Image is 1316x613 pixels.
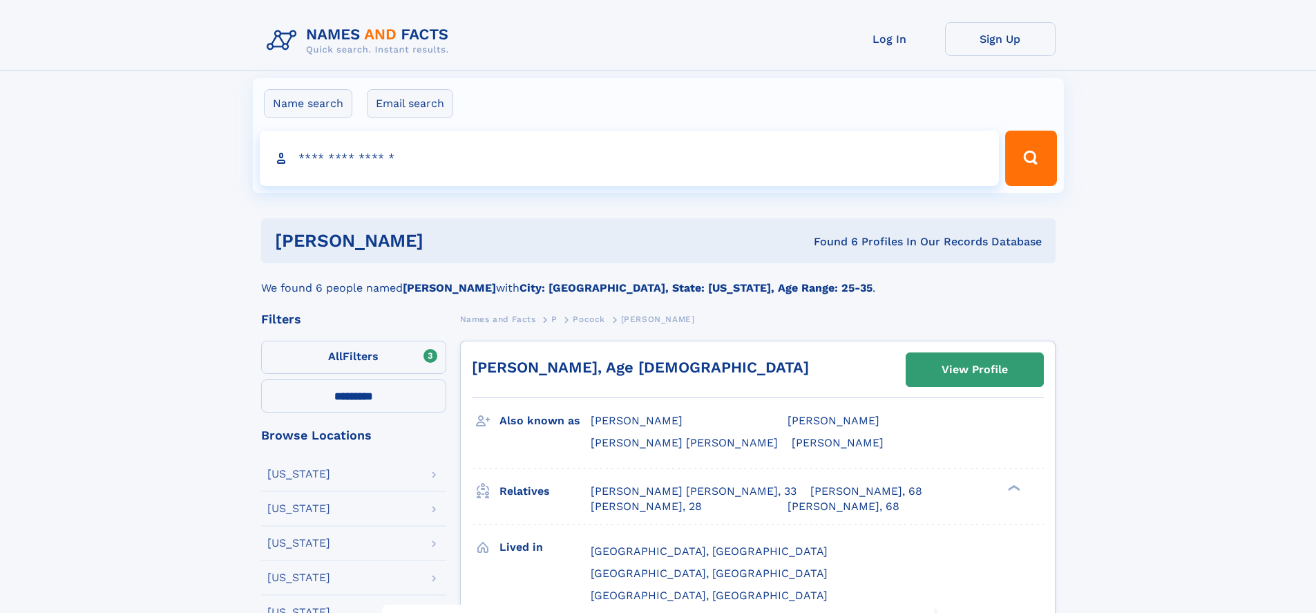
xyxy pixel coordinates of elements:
[267,469,330,480] div: [US_STATE]
[261,313,446,326] div: Filters
[260,131,1000,186] input: search input
[573,314,605,324] span: Pocock
[367,89,453,118] label: Email search
[499,409,591,433] h3: Also known as
[591,499,702,514] a: [PERSON_NAME], 28
[551,314,557,324] span: P
[261,341,446,374] label: Filters
[403,281,496,294] b: [PERSON_NAME]
[267,538,330,549] div: [US_STATE]
[519,281,872,294] b: City: [GEOGRAPHIC_DATA], State: [US_STATE], Age Range: 25-35
[261,22,460,59] img: Logo Names and Facts
[591,545,828,558] span: [GEOGRAPHIC_DATA], [GEOGRAPHIC_DATA]
[573,310,605,328] a: Pocock
[472,359,809,376] a: [PERSON_NAME], Age [DEMOGRAPHIC_DATA]
[591,414,683,427] span: [PERSON_NAME]
[788,414,879,427] span: [PERSON_NAME]
[618,234,1042,249] div: Found 6 Profiles In Our Records Database
[591,589,828,602] span: [GEOGRAPHIC_DATA], [GEOGRAPHIC_DATA]
[328,350,343,363] span: All
[591,484,797,499] a: [PERSON_NAME] [PERSON_NAME], 33
[810,484,922,499] a: [PERSON_NAME], 68
[621,314,695,324] span: [PERSON_NAME]
[1004,483,1021,492] div: ❯
[788,499,899,514] a: [PERSON_NAME], 68
[945,22,1056,56] a: Sign Up
[261,263,1056,296] div: We found 6 people named with .
[261,429,446,442] div: Browse Locations
[906,353,1043,386] a: View Profile
[835,22,945,56] a: Log In
[460,310,536,328] a: Names and Facts
[499,536,591,559] h3: Lived in
[1005,131,1056,186] button: Search Button
[792,436,884,449] span: [PERSON_NAME]
[267,572,330,583] div: [US_STATE]
[264,89,352,118] label: Name search
[551,310,557,328] a: P
[275,232,619,249] h1: [PERSON_NAME]
[267,503,330,514] div: [US_STATE]
[591,436,778,449] span: [PERSON_NAME] [PERSON_NAME]
[499,480,591,503] h3: Relatives
[942,354,1008,386] div: View Profile
[591,567,828,580] span: [GEOGRAPHIC_DATA], [GEOGRAPHIC_DATA]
